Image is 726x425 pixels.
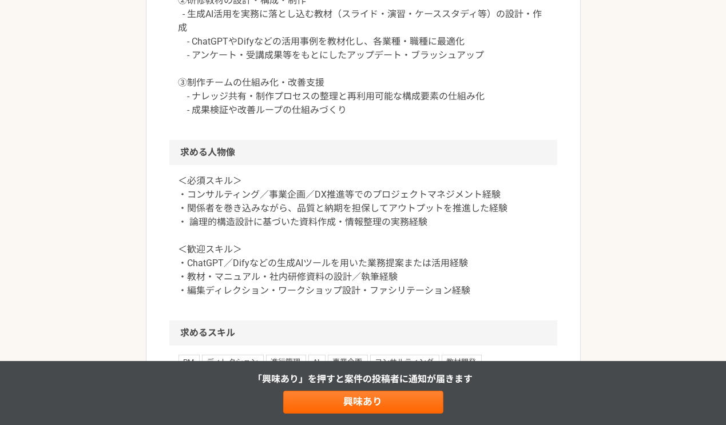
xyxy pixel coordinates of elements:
span: 事業企画 [328,355,368,368]
span: コンサルティング [370,355,439,368]
p: ＜必須スキル＞ ・コンサルティング／事業企画／DX推進等でのプロジェクトマネジメント経験 ・関係者を巻き込みながら、品質と納期を担保してアウトプットを推進した経験 ・ 論理的構造設計に基づいた資... [178,174,548,298]
h2: 求めるスキル [169,320,557,346]
h2: 求める人物像 [169,140,557,165]
a: 興味あり [283,391,443,414]
span: AI [308,355,326,368]
span: 進行管理 [266,355,306,368]
p: 「興味あり」を押すと 案件の投稿者に通知が届きます [253,372,473,386]
span: ディレクション [202,355,264,368]
span: 教材開発 [442,355,482,368]
span: PM [178,355,200,368]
